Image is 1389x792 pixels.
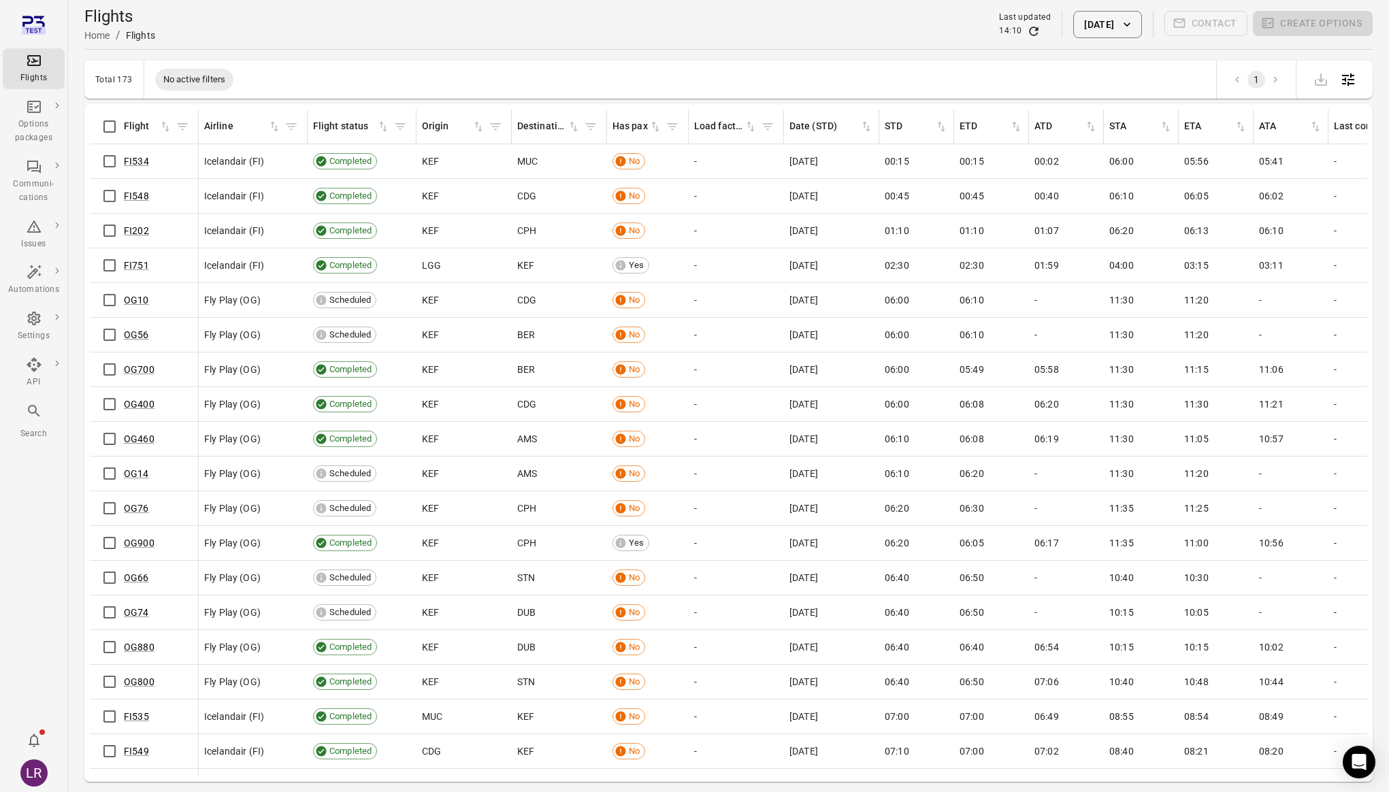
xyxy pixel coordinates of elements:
a: OG880 [124,642,154,653]
span: KEF [422,501,439,515]
span: KEF [422,432,439,446]
div: Sort by airline in ascending order [204,119,281,134]
a: OG800 [124,676,154,687]
span: 00:02 [1034,154,1059,168]
div: Sort by ATA in ascending order [1259,119,1322,134]
span: 00:15 [960,154,984,168]
div: Sort by STA in ascending order [1109,119,1173,134]
span: No [624,398,644,411]
span: 11:30 [1109,467,1134,480]
span: 05:49 [960,363,984,376]
span: 06:02 [1259,189,1284,203]
span: KEF [422,189,439,203]
span: 11:30 [1109,328,1134,342]
span: 10:56 [1259,536,1284,550]
div: Flights [8,71,59,85]
div: Sort by has pax in ascending order [612,119,662,134]
span: AMS [517,432,537,446]
a: Issues [3,214,65,255]
div: Settings [8,329,59,343]
div: Flight status [313,119,376,134]
span: 06:13 [1184,224,1209,237]
span: 02:30 [885,259,909,272]
div: Search [8,427,59,441]
span: [DATE] [789,293,818,307]
span: No [624,294,644,307]
span: Icelandair (FI) [204,154,264,168]
span: Completed [325,225,376,237]
div: - [1034,328,1098,342]
span: Scheduled [325,572,376,584]
span: Completed [325,363,376,376]
button: Refresh data [1027,24,1041,38]
div: - [694,501,779,515]
span: BER [517,328,535,342]
span: CDG [517,293,536,307]
span: 06:20 [885,536,909,550]
span: No [624,433,644,446]
div: ATA [1259,119,1309,134]
span: 05:41 [1259,154,1284,168]
span: No [624,329,644,342]
a: FI535 [124,711,149,722]
span: 11:00 [1184,536,1209,550]
span: CPH [517,536,536,550]
a: Options packages [3,95,65,149]
div: STA [1109,119,1159,134]
span: Fly Play (OG) [204,328,261,342]
span: Filter by load factor [757,116,778,137]
span: 11:30 [1109,363,1134,376]
a: OG900 [124,538,154,548]
span: KEF [422,606,439,619]
span: ATA [1259,119,1322,134]
button: Search [3,399,65,444]
div: Sort by load factor in ascending order [694,119,757,134]
div: - [1259,571,1323,584]
a: OG66 [124,572,149,583]
a: OG460 [124,433,154,444]
div: - [694,189,779,203]
span: 00:45 [885,189,909,203]
span: 11:30 [1109,293,1134,307]
button: Filter by origin [485,116,506,137]
span: [DATE] [789,467,818,480]
span: 06:10 [1109,189,1134,203]
span: 06:05 [1184,189,1209,203]
div: - [694,397,779,411]
span: Flight status [313,119,390,134]
span: 11:15 [1184,363,1209,376]
div: - [694,293,779,307]
span: [DATE] [789,189,818,203]
a: FI534 [124,156,149,167]
div: Total 173 [95,75,133,84]
span: 11:20 [1184,467,1209,480]
span: Fly Play (OG) [204,536,261,550]
span: CDG [517,397,536,411]
div: - [1259,501,1323,515]
a: Settings [3,306,65,347]
span: Please make a selection to export [1307,72,1335,85]
span: Filter by has pax [662,116,683,137]
span: 11:20 [1184,293,1209,307]
span: KEF [422,467,439,480]
span: 10:57 [1259,432,1284,446]
div: Sort by flight in ascending order [124,119,172,134]
div: - [694,154,779,168]
span: 06:20 [1034,397,1059,411]
span: KEF [422,293,439,307]
span: KEF [422,397,439,411]
span: CPH [517,501,536,515]
span: 00:40 [1034,189,1059,203]
span: Filter by flight status [390,116,410,137]
span: Fly Play (OG) [204,606,261,619]
button: page 1 [1247,71,1265,88]
span: Fly Play (OG) [204,363,261,376]
span: 06:20 [885,501,909,515]
div: Last updated [999,11,1051,24]
span: Fly Play (OG) [204,467,261,480]
span: No [624,572,644,584]
span: Completed [325,398,376,411]
div: Flights [126,29,155,42]
div: ATD [1034,119,1084,134]
div: - [694,536,779,550]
